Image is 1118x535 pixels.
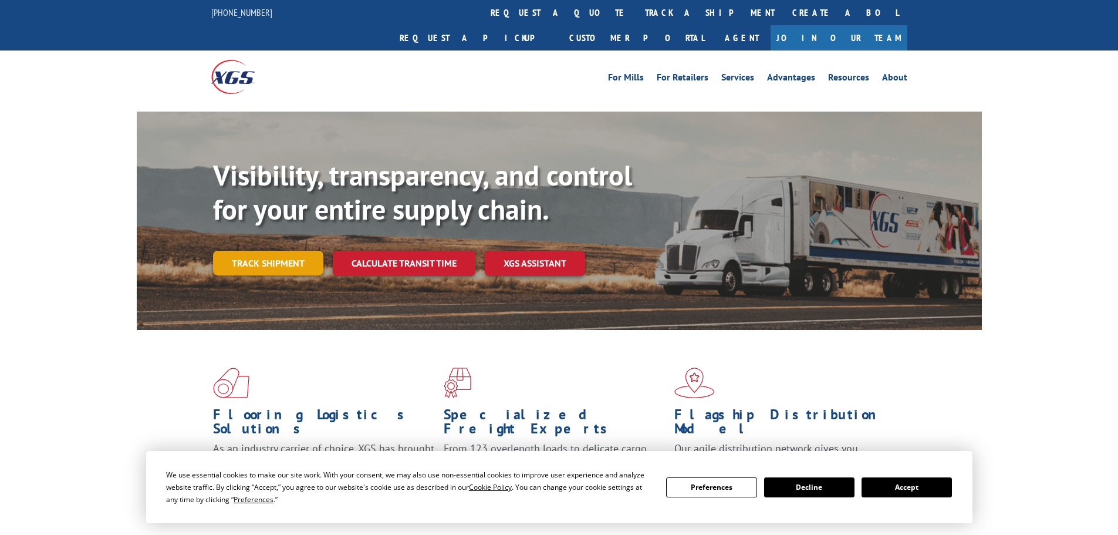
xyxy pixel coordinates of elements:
[213,157,632,227] b: Visibility, transparency, and control for your entire supply chain.
[771,25,907,51] a: Join Our Team
[828,73,869,86] a: Resources
[444,442,666,494] p: From 123 overlength loads to delicate cargo, our experienced staff knows the best way to move you...
[767,73,815,86] a: Advantages
[211,6,272,18] a: [PHONE_NUMBER]
[469,482,512,492] span: Cookie Policy
[485,251,585,276] a: XGS ASSISTANT
[213,442,434,483] span: As an industry carrier of choice, XGS has brought innovation and dedication to flooring logistics...
[608,73,644,86] a: For Mills
[674,368,715,398] img: xgs-icon-flagship-distribution-model-red
[721,73,754,86] a: Services
[213,251,323,275] a: Track shipment
[391,25,560,51] a: Request a pickup
[560,25,713,51] a: Customer Portal
[674,442,890,469] span: Our agile distribution network gives you nationwide inventory management on demand.
[444,368,471,398] img: xgs-icon-focused-on-flooring-red
[862,477,952,497] button: Accept
[444,408,666,442] h1: Specialized Freight Experts
[146,451,972,523] div: Cookie Consent Prompt
[713,25,771,51] a: Agent
[666,477,756,497] button: Preferences
[234,494,273,504] span: Preferences
[657,73,708,86] a: For Retailers
[213,368,249,398] img: xgs-icon-total-supply-chain-intelligence-red
[166,469,652,506] div: We use essential cookies to make our site work. With your consent, we may also use non-essential ...
[333,251,475,276] a: Calculate transit time
[213,408,435,442] h1: Flooring Logistics Solutions
[764,477,854,497] button: Decline
[674,408,896,442] h1: Flagship Distribution Model
[882,73,907,86] a: About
